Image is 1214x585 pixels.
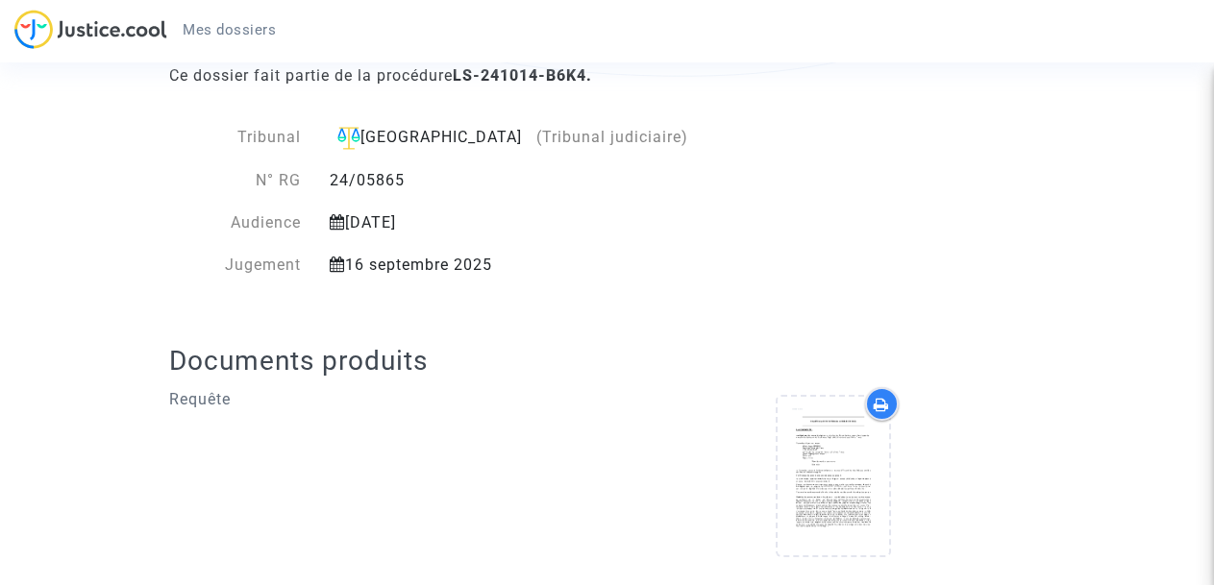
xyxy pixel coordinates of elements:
div: [DATE] [315,211,705,234]
div: N° RG [169,169,315,192]
img: jc-logo.svg [14,10,167,49]
span: (Tribunal judiciaire) [536,128,688,146]
a: Mes dossiers [167,15,291,44]
div: Tribunal [169,126,315,150]
b: LS-241014-B6K4. [453,66,592,85]
h2: Documents produits [169,344,1045,378]
p: Requête [169,387,593,411]
span: Mes dossiers [183,21,276,38]
div: 24/05865 [315,169,705,192]
div: [GEOGRAPHIC_DATA] [330,126,690,150]
div: 16 septembre 2025 [315,254,705,277]
div: Audience [169,211,315,234]
span: Ce dossier fait partie de la procédure [169,66,592,85]
img: icon-faciliter-sm.svg [337,127,360,150]
div: Jugement [169,254,315,277]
